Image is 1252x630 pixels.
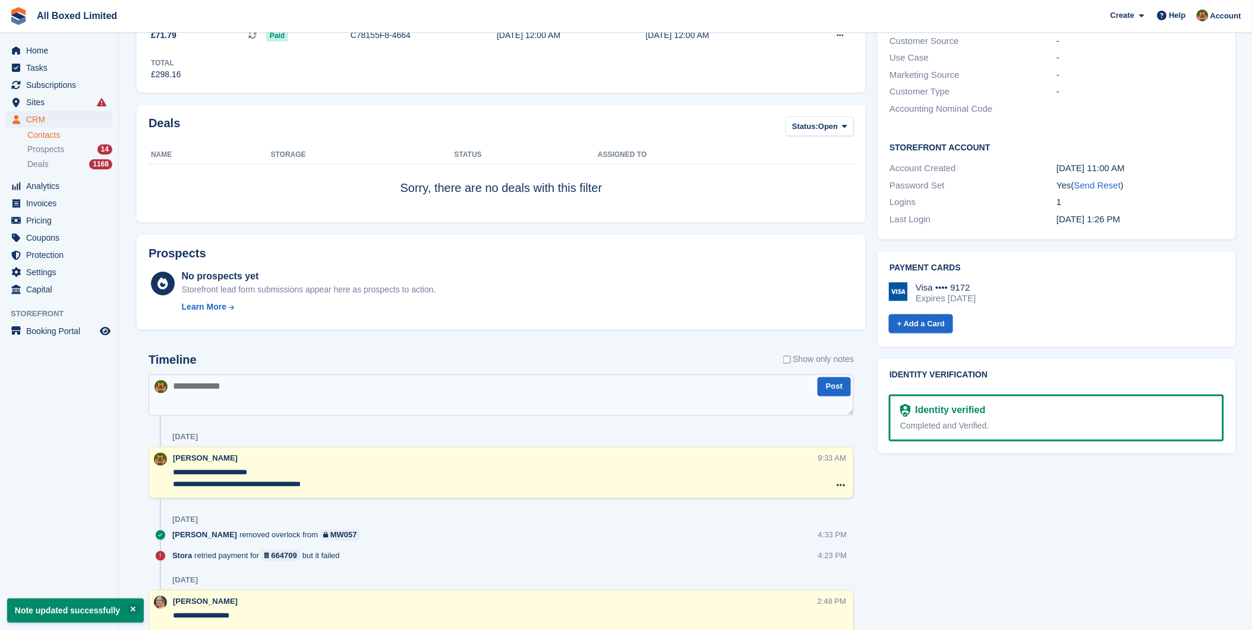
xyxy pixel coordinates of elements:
span: Sorry, there are no deals with this filter [400,181,603,194]
span: Storefront [11,308,118,320]
a: menu [6,323,112,339]
i: Smart entry sync failures have occurred [97,97,106,107]
a: All Boxed Limited [32,6,122,26]
img: Sandie Mills [154,596,167,609]
h2: Prospects [149,247,206,260]
label: Show only notes [783,354,854,366]
div: Completed and Verified. [900,420,1212,433]
div: Visa •••• 9172 [916,282,976,293]
div: Storefront lead form submissions appear here as prospects to action. [182,283,436,296]
a: menu [6,195,112,212]
div: 9:33 AM [818,453,847,464]
h2: Deals [149,116,180,138]
div: [DATE] [172,576,198,585]
span: Booking Portal [26,323,97,339]
span: Analytics [26,178,97,194]
a: menu [6,264,112,281]
span: [PERSON_NAME] [173,454,238,463]
span: Open [818,121,838,133]
span: Home [26,42,97,59]
button: Status: Open [786,116,854,136]
div: - [1057,51,1223,65]
div: - [1057,85,1223,99]
span: Create [1111,10,1134,21]
span: [PERSON_NAME] [172,530,237,541]
span: CRM [26,111,97,128]
a: Send Reset [1074,180,1121,190]
div: Accounting Nominal Code [890,102,1057,116]
div: [DATE] [172,433,198,442]
span: ( ) [1071,180,1124,190]
img: Sharon Hawkins [1197,10,1209,21]
div: 1 [1057,196,1223,209]
span: Paid [266,30,288,42]
a: menu [6,178,112,194]
div: 1168 [89,159,112,169]
span: Prospects [27,144,64,155]
img: stora-icon-8386f47178a22dfd0bd8f6a31ec36ba5ce8667c1dd55bd0f319d3a0aa187defe.svg [10,7,27,25]
div: [DATE] [172,515,198,525]
div: Customer Type [890,85,1057,99]
a: menu [6,42,112,59]
span: Coupons [26,229,97,246]
span: Help [1169,10,1186,21]
th: Status [455,146,598,165]
div: 664709 [272,550,297,562]
div: - [1057,34,1223,48]
a: menu [6,77,112,93]
a: menu [6,212,112,229]
span: Stora [172,550,192,562]
time: 2025-05-30 12:26:28 UTC [1057,214,1120,224]
div: [DATE] 11:00 AM [1057,162,1223,175]
a: menu [6,94,112,111]
a: menu [6,247,112,263]
div: Use Case [890,51,1057,65]
a: menu [6,281,112,298]
div: Last Login [890,213,1057,226]
img: Visa Logo [889,282,908,301]
div: removed overlock from [172,530,366,541]
span: Deals [27,159,49,170]
a: menu [6,111,112,128]
input: Show only notes [783,354,791,366]
div: Account Created [890,162,1057,175]
div: Marketing Source [890,68,1057,82]
span: £71.79 [151,29,176,42]
div: - [1057,68,1223,82]
h2: Storefront Account [890,141,1223,153]
span: Capital [26,281,97,298]
div: 4:23 PM [818,550,847,562]
span: Settings [26,264,97,281]
a: Prospects 14 [27,143,112,156]
a: MW057 [320,530,359,541]
span: Status: [792,121,818,133]
h2: Timeline [149,354,197,367]
div: retried payment for but it failed [172,550,346,562]
span: [PERSON_NAME] [173,597,238,606]
img: Identity Verification Ready [900,404,910,417]
span: Protection [26,247,97,263]
a: 664709 [261,550,300,562]
div: Learn More [182,301,226,313]
span: Pricing [26,212,97,229]
img: Sharon Hawkins [154,380,168,393]
a: Contacts [27,130,112,141]
div: Total [151,58,181,68]
span: Subscriptions [26,77,97,93]
a: Deals 1168 [27,158,112,171]
button: Post [818,377,851,397]
div: Yes [1057,179,1223,193]
div: [DATE] 12:00 AM [497,29,646,42]
div: £298.16 [151,68,181,81]
div: Identity verified [911,404,986,418]
div: 14 [97,144,112,155]
a: menu [6,59,112,76]
th: Assigned to [598,146,854,165]
div: Customer Source [890,34,1057,48]
div: [DATE] 12:00 AM [646,29,796,42]
div: 2:48 PM [818,596,846,607]
a: menu [6,229,112,246]
h2: Payment cards [890,263,1223,273]
span: Tasks [26,59,97,76]
span: Account [1210,10,1241,22]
